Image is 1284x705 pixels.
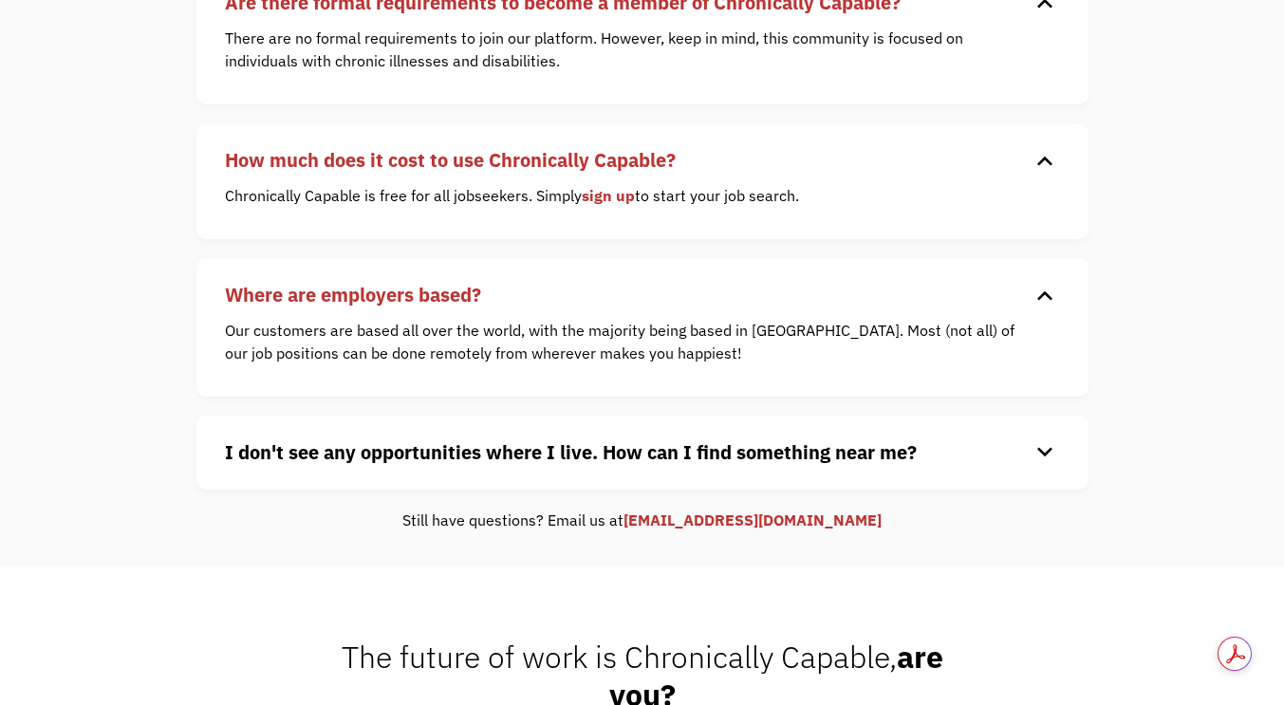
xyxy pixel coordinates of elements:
[225,282,481,307] strong: Where are employers based?
[225,184,1032,207] p: Chronically Capable is free for all jobseekers. Simply to start your job search.
[582,186,635,205] a: sign up
[225,439,917,465] strong: I don't see any opportunities where I live. How can I find something near me?
[225,319,1032,364] p: Our customers are based all over the world, with the majority being based in [GEOGRAPHIC_DATA]. M...
[1030,281,1060,309] div: keyboard_arrow_down
[623,510,882,529] a: [EMAIL_ADDRESS][DOMAIN_NAME]
[225,147,676,173] strong: How much does it cost to use Chronically Capable?
[196,509,1089,531] div: Still have questions? Email us at
[225,27,1032,72] p: There are no formal requirements to join our platform. However, keep in mind, this community is f...
[1030,146,1060,175] div: keyboard_arrow_down
[1030,438,1060,467] div: keyboard_arrow_down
